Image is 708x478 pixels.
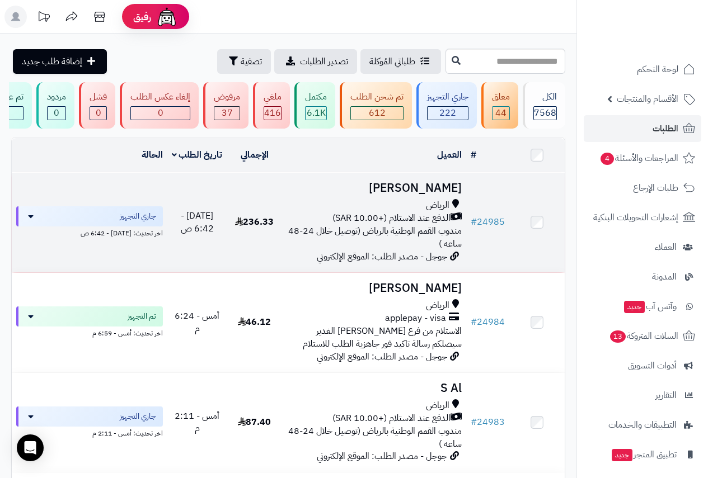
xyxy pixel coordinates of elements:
span: التطبيقات والخدمات [608,417,677,433]
a: تصدير الطلبات [274,49,357,74]
div: الكل [533,91,557,103]
span: [DATE] - 6:42 ص [181,209,214,235]
a: السلات المتروكة13 [584,323,701,349]
span: الرياض [426,399,449,412]
span: أمس - 6:24 م [175,309,219,335]
a: ملغي 416 [251,82,292,129]
span: 0 [54,106,59,120]
span: أمس - 2:11 م [175,409,219,436]
div: مردود [47,91,66,103]
span: مندوب القمم الوطنية بالرياض (توصيل خلال 24-48 ساعه ) [288,424,462,451]
a: مكتمل 6.1K [292,82,337,129]
div: 416 [264,107,281,120]
div: 6078 [306,107,326,120]
a: طلباتي المُوكلة [360,49,441,74]
div: مرفوض [214,91,240,103]
span: 13 [610,330,626,343]
div: اخر تحديث: أمس - 6:59 م [16,326,163,338]
span: 0 [96,106,101,120]
span: 37 [222,106,233,120]
a: تحديثات المنصة [30,6,58,31]
div: Open Intercom Messenger [17,434,44,461]
div: اخر تحديث: أمس - 2:11 م [16,427,163,438]
span: applepay - visa [385,312,446,325]
a: #24983 [471,415,505,429]
span: جاري التجهيز [120,411,156,422]
a: التطبيقات والخدمات [584,411,701,438]
a: # [471,148,476,162]
span: تصفية [241,55,262,68]
h3: S Al [287,382,462,395]
span: 44 [495,106,507,120]
a: الكل7568 [521,82,568,129]
span: الطلبات [653,121,678,136]
span: 0 [158,106,163,120]
a: المدونة [584,263,701,290]
span: إشعارات التحويلات البنكية [593,210,678,225]
span: رفيق [133,10,151,23]
a: الحالة [142,148,163,162]
span: 612 [369,106,386,120]
a: لوحة التحكم [584,56,701,83]
a: جاري التجهيز 222 [414,82,479,129]
span: الأقسام والمنتجات [617,91,678,107]
a: تم شحن الطلب 612 [337,82,414,129]
span: المراجعات والأسئلة [599,150,678,166]
a: العميل [437,148,462,162]
div: 37 [214,107,240,120]
a: #24985 [471,215,505,229]
span: جوجل - مصدر الطلب: الموقع الإلكتروني [317,449,447,463]
span: الدفع عند الاستلام (+10.00 SAR) [332,212,451,225]
span: جوجل - مصدر الطلب: الموقع الإلكتروني [317,350,447,363]
div: 612 [351,107,403,120]
div: 222 [428,107,468,120]
span: السلات المتروكة [609,328,678,344]
a: إلغاء عكس الطلب 0 [118,82,201,129]
span: تم التجهيز [128,311,156,322]
span: 6.1K [307,106,326,120]
a: تطبيق المتجرجديد [584,441,701,468]
span: إضافة طلب جديد [22,55,82,68]
a: المراجعات والأسئلة4 [584,145,701,172]
span: الرياض [426,299,449,312]
span: 416 [264,106,281,120]
img: ai-face.png [156,6,178,28]
a: العملاء [584,234,701,261]
div: 0 [48,107,65,120]
span: لوحة التحكم [637,61,678,77]
div: تم شحن الطلب [350,91,404,103]
span: التقارير [655,387,677,403]
a: وآتس آبجديد [584,293,701,320]
span: الرياض [426,199,449,212]
button: تصفية [217,49,271,74]
a: مرفوض 37 [201,82,251,129]
a: الطلبات [584,115,701,142]
span: # [471,215,477,229]
a: مردود 0 [34,82,77,129]
a: معلق 44 [479,82,521,129]
a: طلبات الإرجاع [584,174,701,201]
span: 4 [601,153,614,165]
a: #24984 [471,315,505,329]
span: مندوب القمم الوطنية بالرياض (توصيل خلال 24-48 ساعه ) [288,224,462,250]
a: الإجمالي [241,148,269,162]
span: طلباتي المُوكلة [369,55,415,68]
div: 44 [493,107,509,120]
span: 87.40 [238,415,271,429]
span: العملاء [655,239,677,255]
span: جاري التجهيز [120,211,156,222]
span: # [471,415,477,429]
span: الدفع عند الاستلام (+10.00 SAR) [332,412,451,425]
span: أدوات التسويق [628,358,677,373]
div: 0 [90,107,106,120]
span: # [471,315,477,329]
span: المدونة [652,269,677,285]
span: جوجل - مصدر الطلب: الموقع الإلكتروني [317,250,447,263]
span: 236.33 [235,215,274,229]
div: اخر تحديث: [DATE] - 6:42 ص [16,226,163,238]
div: فشل [90,91,107,103]
a: تاريخ الطلب [172,148,223,162]
span: طلبات الإرجاع [633,180,678,196]
h3: [PERSON_NAME] [287,182,462,195]
a: أدوات التسويق [584,352,701,379]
